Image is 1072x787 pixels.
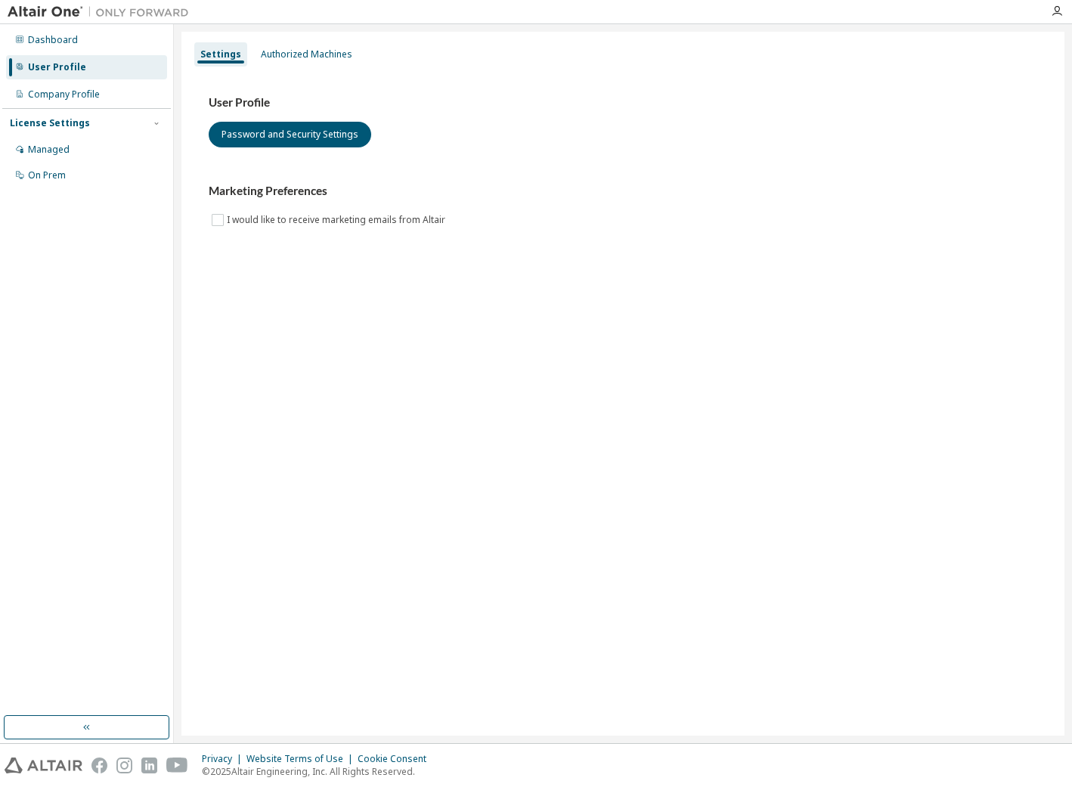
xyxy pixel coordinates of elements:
div: User Profile [28,61,86,73]
div: Dashboard [28,34,78,46]
img: youtube.svg [166,758,188,773]
div: Cookie Consent [358,753,435,765]
button: Password and Security Settings [209,122,371,147]
h3: Marketing Preferences [209,184,1037,199]
p: © 2025 Altair Engineering, Inc. All Rights Reserved. [202,765,435,778]
div: Privacy [202,753,246,765]
div: Authorized Machines [261,48,352,60]
img: instagram.svg [116,758,132,773]
label: I would like to receive marketing emails from Altair [227,211,448,229]
div: On Prem [28,169,66,181]
img: Altair One [8,5,197,20]
div: Website Terms of Use [246,753,358,765]
div: License Settings [10,117,90,129]
img: altair_logo.svg [5,758,82,773]
div: Company Profile [28,88,100,101]
img: linkedin.svg [141,758,157,773]
h3: User Profile [209,95,1037,110]
img: facebook.svg [91,758,107,773]
div: Managed [28,144,70,156]
div: Settings [200,48,241,60]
